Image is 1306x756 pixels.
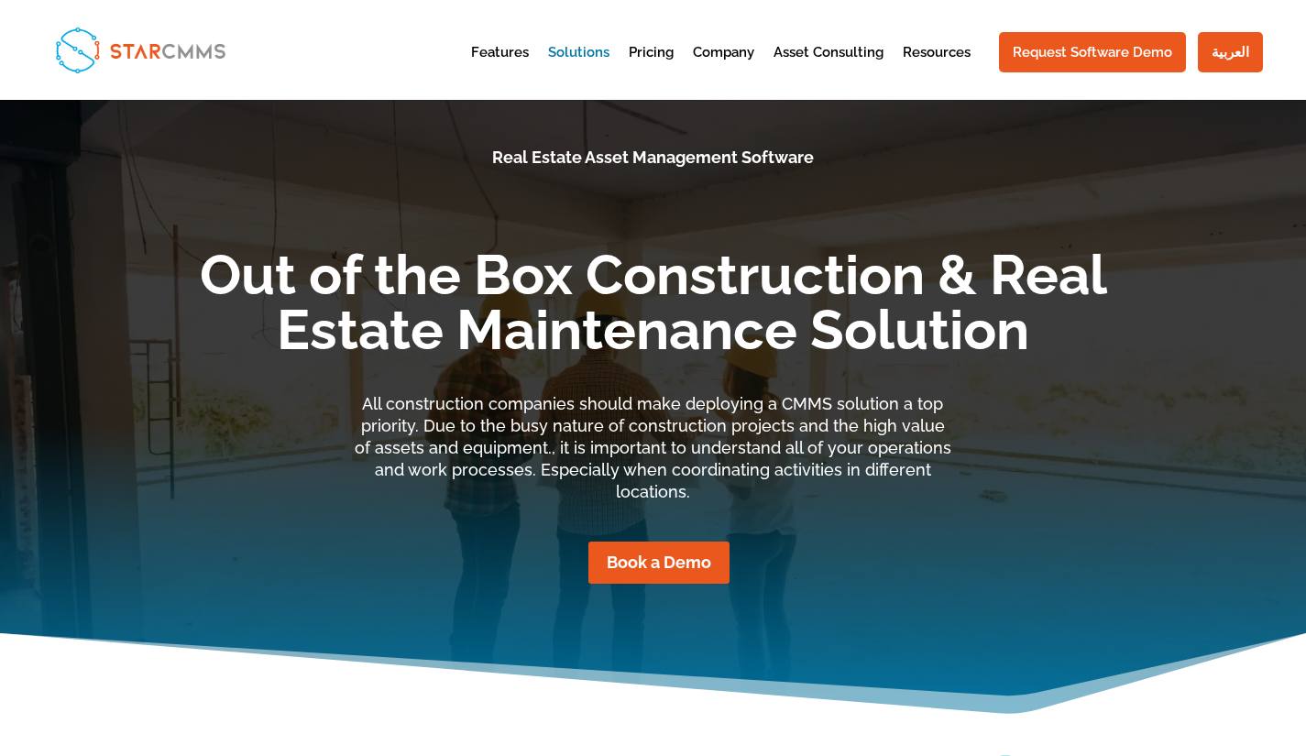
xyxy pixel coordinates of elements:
h1: Out of the Box Construction & Real Estate Maintenance Solution [159,247,1148,367]
p: All construction companies should make deploying a CMMS solution a top priority. Due to the busy ... [351,393,955,502]
a: Request Software Demo [999,32,1186,72]
p: Real Estate Asset Management Software [159,147,1148,169]
a: Pricing [629,46,674,91]
a: Features [471,46,529,91]
a: Solutions [548,46,609,91]
a: Resources [903,46,971,91]
a: Company [693,46,754,91]
a: العربية [1198,32,1263,72]
a: Asset Consulting [774,46,883,91]
a: Book a Demo [588,542,730,583]
img: StarCMMS [48,19,234,80]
